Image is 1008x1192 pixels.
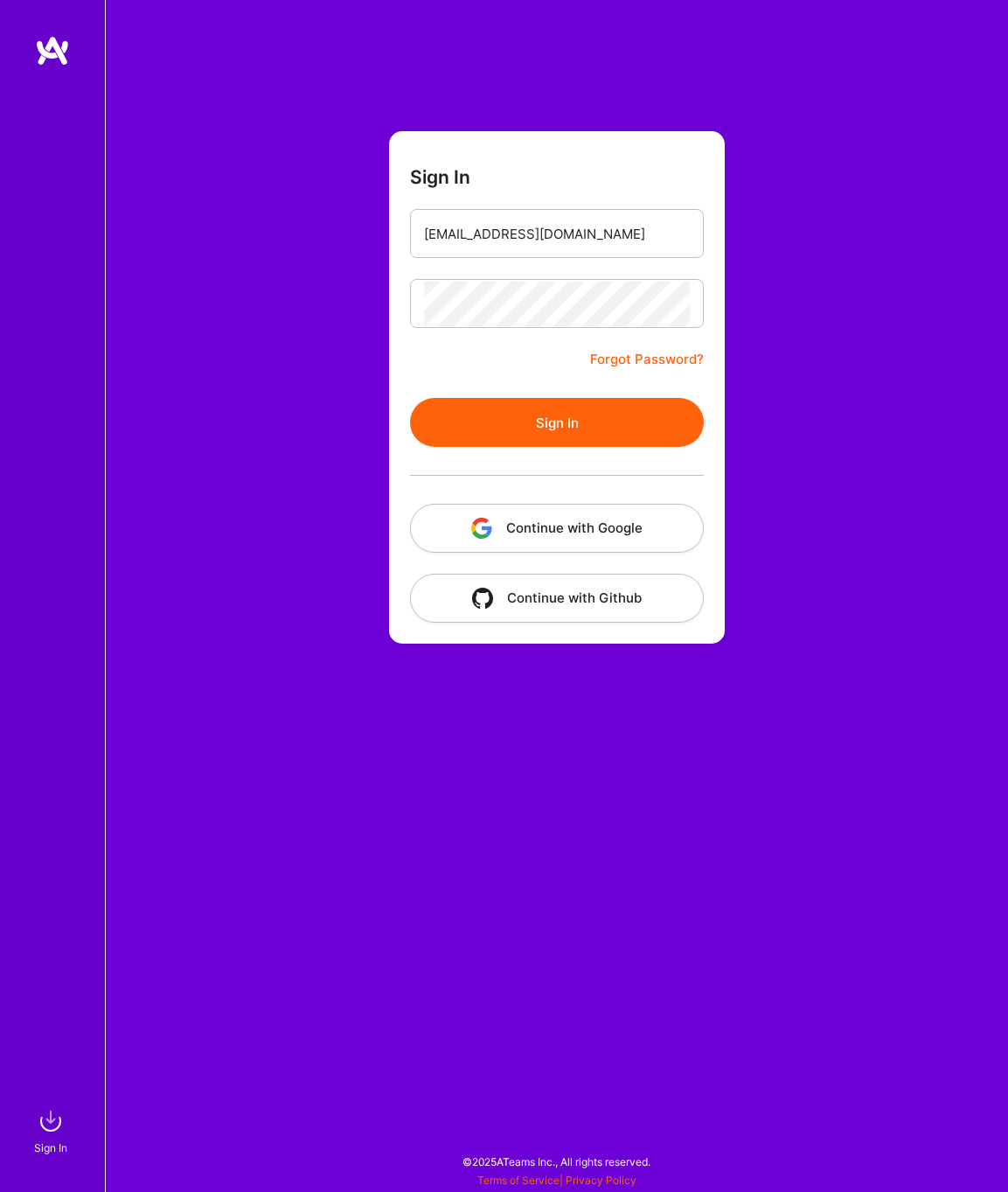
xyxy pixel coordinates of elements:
a: Privacy Policy [566,1174,636,1187]
div: © 2025 ATeams Inc., All rights reserved. [105,1140,1008,1183]
span: | [477,1174,636,1187]
button: Continue with Google [410,504,704,553]
div: Sign In [34,1139,67,1157]
button: Sign In [410,398,704,447]
img: icon [471,518,492,539]
a: Terms of Service [477,1174,560,1187]
a: Forgot Password? [590,349,704,370]
img: icon [472,588,493,609]
img: logo [35,35,70,66]
button: Continue with Github [410,574,704,623]
input: Email... [424,212,690,256]
h3: Sign In [410,166,470,188]
a: sign inSign In [37,1104,68,1157]
img: sign in [33,1104,68,1139]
